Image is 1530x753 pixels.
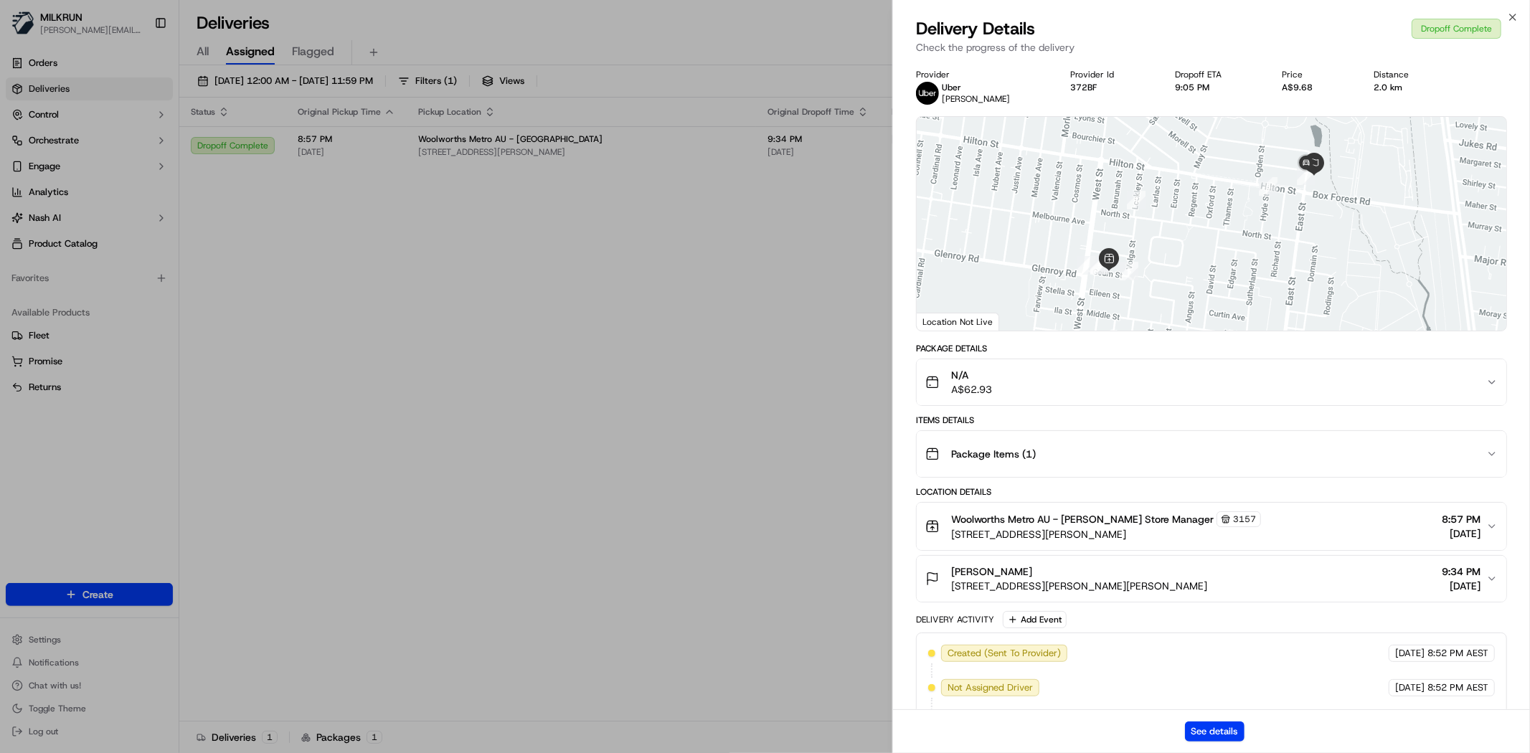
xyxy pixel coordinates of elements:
[916,69,1047,80] div: Provider
[951,527,1261,541] span: [STREET_ADDRESS][PERSON_NAME]
[917,359,1506,405] button: N/AA$62.93
[948,681,1033,694] span: Not Assigned Driver
[1071,82,1097,93] button: 372BF
[1427,647,1488,660] span: 8:52 PM AEST
[1233,513,1256,525] span: 3157
[951,368,992,382] span: N/A
[1090,255,1109,274] div: 4
[917,503,1506,550] button: Woolworths Metro AU - [PERSON_NAME] Store Manager3157[STREET_ADDRESS][PERSON_NAME]8:57 PM[DATE]
[1427,681,1488,694] span: 8:52 PM AEST
[1442,579,1481,593] span: [DATE]
[1374,82,1446,93] div: 2.0 km
[1127,191,1146,209] div: 1
[1395,647,1425,660] span: [DATE]
[1003,611,1067,628] button: Add Event
[951,512,1214,526] span: Woolworths Metro AU - [PERSON_NAME] Store Manager
[1283,82,1351,93] div: A$9.68
[1283,69,1351,80] div: Price
[951,382,992,397] span: A$62.93
[1071,69,1152,80] div: Provider Id
[942,93,1010,105] span: [PERSON_NAME]
[1120,262,1138,280] div: 5
[1077,256,1095,275] div: 2
[951,564,1032,579] span: [PERSON_NAME]
[1297,166,1316,185] div: 7
[1175,82,1259,93] div: 9:05 PM
[951,447,1036,461] span: Package Items ( 1 )
[1259,177,1278,196] div: 6
[1442,512,1481,526] span: 8:57 PM
[948,647,1061,660] span: Created (Sent To Provider)
[1442,564,1481,579] span: 9:34 PM
[916,40,1507,55] p: Check the progress of the delivery
[917,556,1506,602] button: [PERSON_NAME][STREET_ADDRESS][PERSON_NAME][PERSON_NAME]9:34 PM[DATE]
[916,343,1507,354] div: Package Details
[916,614,994,625] div: Delivery Activity
[916,17,1035,40] span: Delivery Details
[916,415,1507,426] div: Items Details
[1374,69,1446,80] div: Distance
[1175,69,1259,80] div: Dropoff ETA
[942,82,1010,93] p: Uber
[1185,721,1245,742] button: See details
[1442,526,1481,541] span: [DATE]
[916,486,1507,498] div: Location Details
[951,579,1207,593] span: [STREET_ADDRESS][PERSON_NAME][PERSON_NAME]
[916,82,939,105] img: uber-new-logo.jpeg
[917,431,1506,477] button: Package Items (1)
[917,313,999,331] div: Location Not Live
[1395,681,1425,694] span: [DATE]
